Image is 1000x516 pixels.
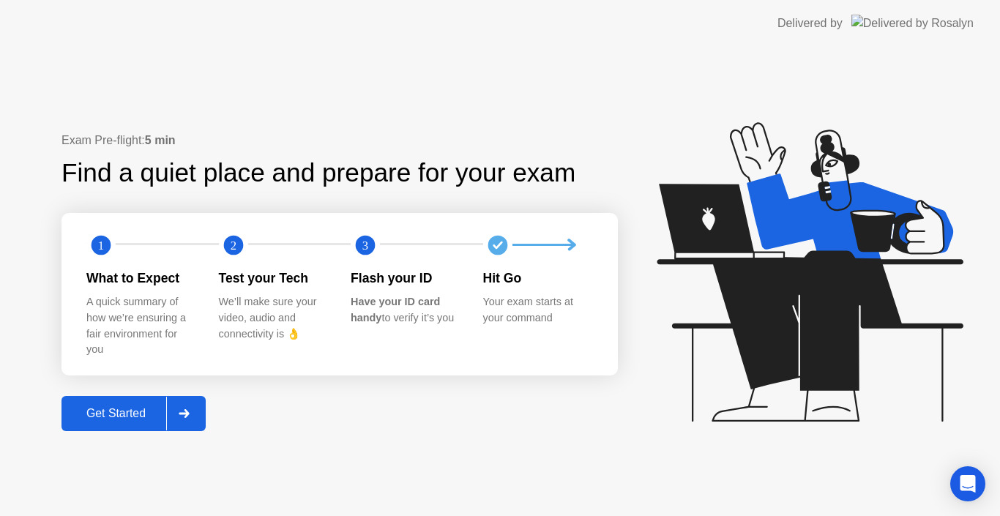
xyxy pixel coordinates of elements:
div: Hit Go [483,269,592,288]
div: Flash your ID [351,269,460,288]
div: Delivered by [777,15,843,32]
div: Your exam starts at your command [483,294,592,326]
button: Get Started [61,396,206,431]
div: to verify it’s you [351,294,460,326]
b: Have your ID card handy [351,296,440,324]
div: What to Expect [86,269,195,288]
div: Exam Pre-flight: [61,132,618,149]
div: A quick summary of how we’re ensuring a fair environment for you [86,294,195,357]
div: Get Started [66,407,166,420]
div: Test your Tech [219,269,328,288]
div: We’ll make sure your video, audio and connectivity is 👌 [219,294,328,342]
div: Find a quiet place and prepare for your exam [61,154,578,192]
text: 1 [98,239,104,253]
b: 5 min [145,134,176,146]
img: Delivered by Rosalyn [851,15,974,31]
text: 3 [362,239,368,253]
text: 2 [230,239,236,253]
div: Open Intercom Messenger [950,466,985,501]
